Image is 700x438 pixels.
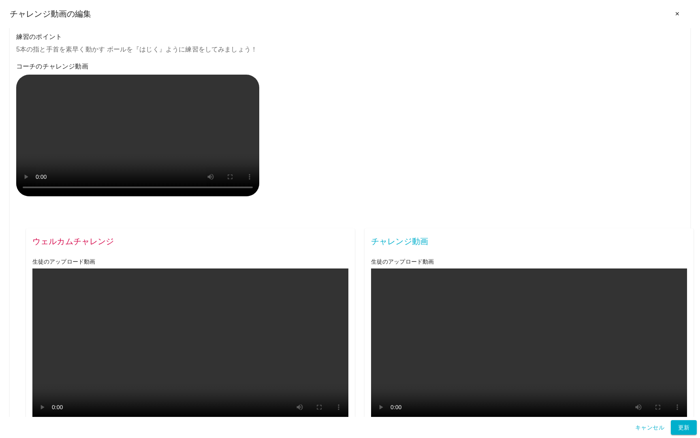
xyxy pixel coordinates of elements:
button: 更新 [671,420,697,435]
h6: コーチのチャレンジ動画 [16,61,684,72]
span: ウェルカムチャレンジ [32,235,348,248]
h6: 生徒のアップロード動画 [32,258,348,266]
p: 5本の指と手首を素早く動かす ボールを『はじく』ように練習をしてみましょう！ [16,45,684,54]
h6: 練習のポイント [16,31,684,43]
button: ✕ [664,6,690,21]
button: キャンセル [632,420,668,435]
div: チャレンジ動画の編集 [10,6,690,21]
span: チャレンジ動画 [371,235,687,248]
h6: 生徒のアップロード動画 [371,258,687,266]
